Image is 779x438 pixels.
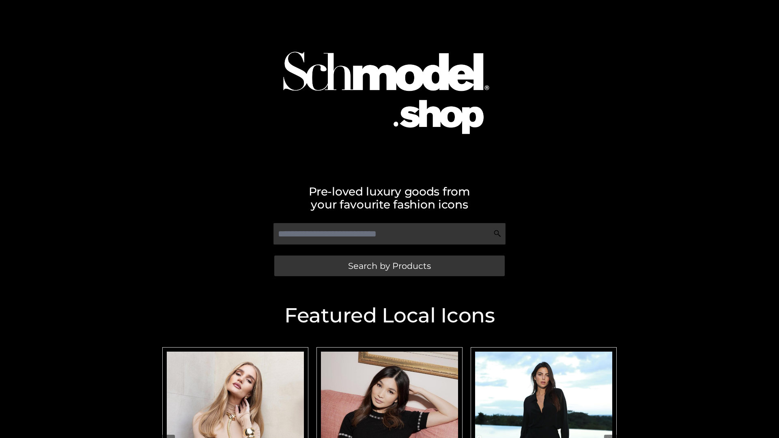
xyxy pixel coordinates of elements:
h2: Featured Local Icons​ [158,305,621,326]
img: Search Icon [493,230,501,238]
h2: Pre-loved luxury goods from your favourite fashion icons [158,185,621,211]
span: Search by Products [348,262,431,270]
a: Search by Products [274,255,505,276]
